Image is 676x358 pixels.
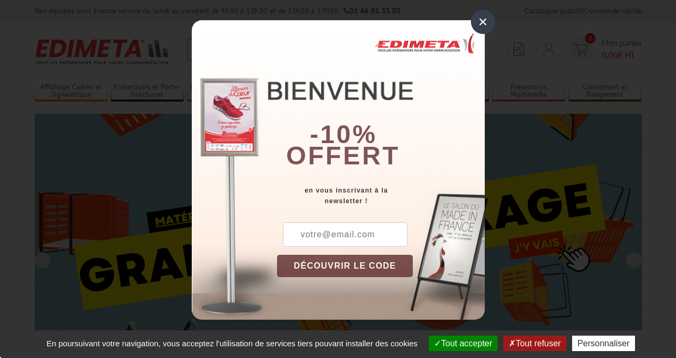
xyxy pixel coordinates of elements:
button: DÉCOUVRIR LE CODE [277,255,413,277]
b: -10% [310,120,377,148]
div: × [471,10,495,34]
font: offert [286,141,400,170]
span: En poursuivant votre navigation, vous acceptez l'utilisation de services tiers pouvant installer ... [41,339,423,348]
button: Tout refuser [503,336,566,351]
button: Tout accepter [429,336,498,351]
button: Personnaliser (fenêtre modale) [572,336,635,351]
input: votre@email.com [283,222,408,247]
div: en vous inscrivant à la newsletter ! [277,185,485,206]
